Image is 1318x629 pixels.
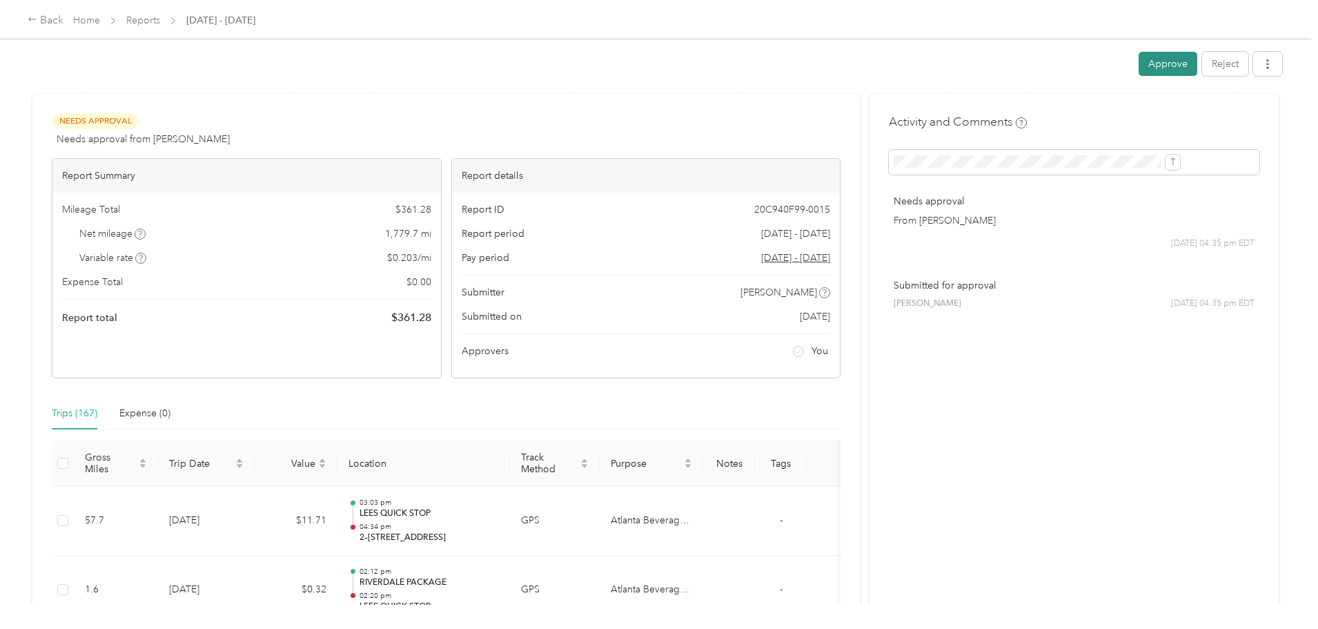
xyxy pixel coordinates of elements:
[510,441,600,487] th: Track Method
[126,14,160,26] a: Reports
[812,344,828,358] span: You
[28,12,63,29] div: Back
[62,202,120,217] span: Mileage Total
[74,487,158,556] td: 57.7
[761,226,830,241] span: [DATE] - [DATE]
[462,251,509,265] span: Pay period
[755,441,807,487] th: Tags
[74,441,158,487] th: Gross Miles
[85,452,136,475] span: Gross Miles
[462,226,524,241] span: Report period
[158,441,255,487] th: Trip Date
[1202,52,1248,76] button: Reject
[360,507,499,520] p: LEES QUICK STOP
[318,462,326,470] span: caret-down
[800,309,830,324] span: [DATE]
[889,113,1027,130] h4: Activity and Comments
[684,462,692,470] span: caret-down
[462,202,504,217] span: Report ID
[73,14,100,26] a: Home
[462,309,522,324] span: Submitted on
[360,577,499,589] p: RIVERDALE PACKAGE
[79,226,146,241] span: Net mileage
[360,498,499,507] p: 03:03 pm
[1241,552,1318,629] iframe: Everlance-gr Chat Button Frame
[360,522,499,532] p: 04:34 pm
[387,251,431,265] span: $ 0.203 / mi
[57,132,230,146] span: Needs approval from [PERSON_NAME]
[894,298,961,310] span: [PERSON_NAME]
[894,213,1255,228] p: From [PERSON_NAME]
[235,456,244,465] span: caret-up
[74,556,158,625] td: 1.6
[385,226,431,241] span: 1,779.7 mi
[186,13,255,28] span: [DATE] - [DATE]
[1171,238,1255,250] span: [DATE] 04:35 pm EDT
[406,275,431,289] span: $ 0.00
[62,275,123,289] span: Expense Total
[235,462,244,470] span: caret-down
[740,285,817,300] span: [PERSON_NAME]
[462,344,509,358] span: Approvers
[521,452,578,475] span: Track Method
[119,406,170,421] div: Expense (0)
[52,159,441,193] div: Report Summary
[580,456,589,465] span: caret-up
[600,487,703,556] td: Atlanta Beverage Company
[611,458,681,470] span: Purpose
[391,309,431,326] span: $ 361.28
[754,202,830,217] span: 20C940F99-0015
[452,159,840,193] div: Report details
[52,406,97,421] div: Trips (167)
[761,251,830,265] span: Go to pay period
[139,462,147,470] span: caret-down
[52,113,139,129] span: Needs Approval
[318,456,326,465] span: caret-up
[337,441,510,487] th: Location
[360,567,499,577] p: 02:12 pm
[580,462,589,470] span: caret-down
[600,441,703,487] th: Purpose
[1171,298,1255,310] span: [DATE] 04:35 pm EDT
[169,458,233,470] span: Trip Date
[510,487,600,556] td: GPS
[684,456,692,465] span: caret-up
[360,601,499,613] p: LEES QUICK STOP
[1139,52,1197,76] button: Approve
[79,251,147,265] span: Variable rate
[255,487,337,556] td: $11.71
[360,532,499,544] p: 2–[STREET_ADDRESS]
[395,202,431,217] span: $ 361.28
[894,194,1255,209] p: Needs approval
[510,556,600,625] td: GPS
[158,556,255,625] td: [DATE]
[462,285,504,300] span: Submitter
[266,458,315,470] span: Value
[780,583,783,595] span: -
[894,278,1255,293] p: Submitted for approval
[360,591,499,601] p: 02:20 pm
[255,556,337,625] td: $0.32
[780,514,783,526] span: -
[62,311,117,325] span: Report total
[158,487,255,556] td: [DATE]
[600,556,703,625] td: Atlanta Beverage Company
[255,441,337,487] th: Value
[703,441,755,487] th: Notes
[139,456,147,465] span: caret-up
